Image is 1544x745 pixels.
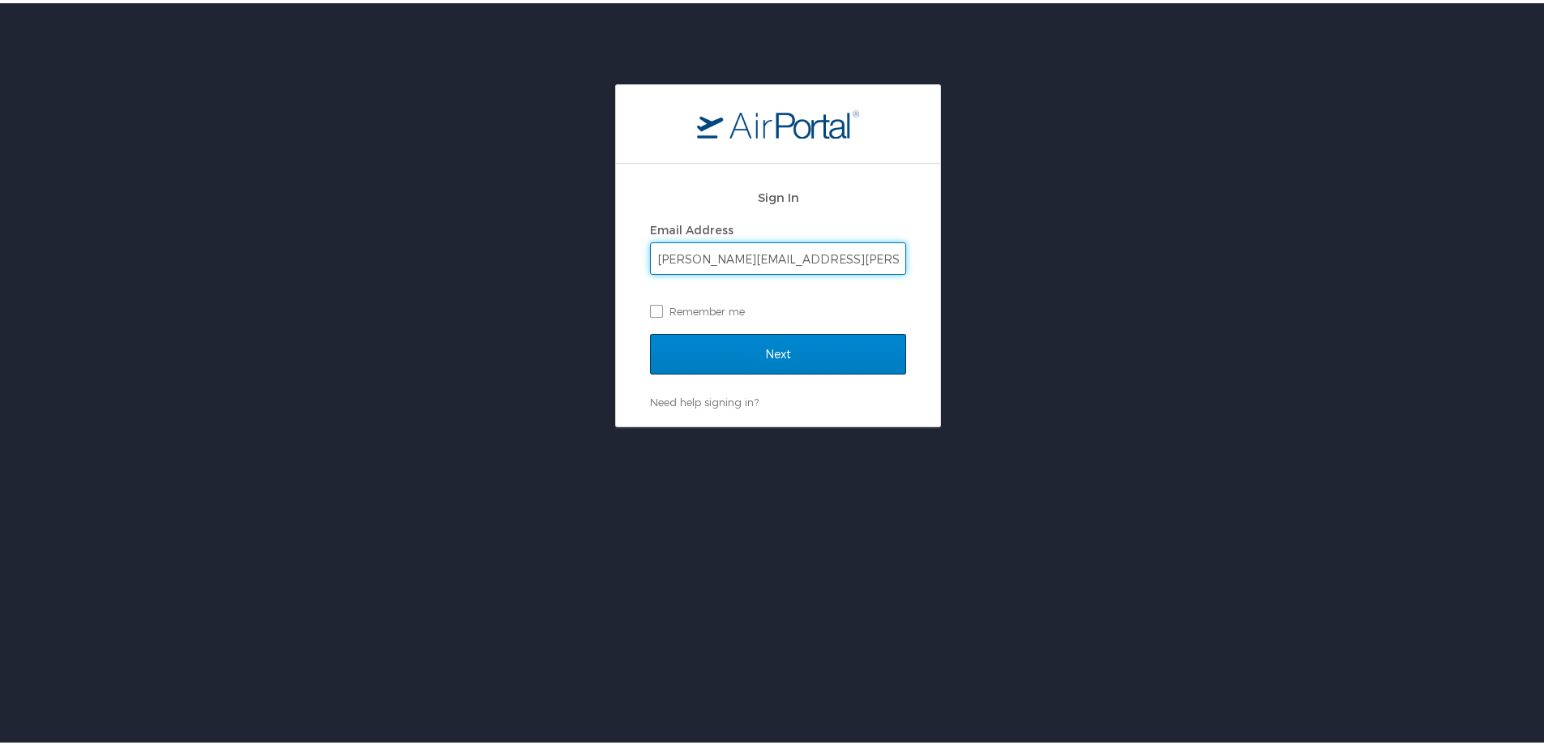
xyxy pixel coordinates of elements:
[650,331,906,371] input: Next
[650,185,906,203] h2: Sign In
[650,392,759,405] a: Need help signing in?
[650,296,906,320] label: Remember me
[697,106,859,135] img: logo
[650,220,734,233] label: Email Address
